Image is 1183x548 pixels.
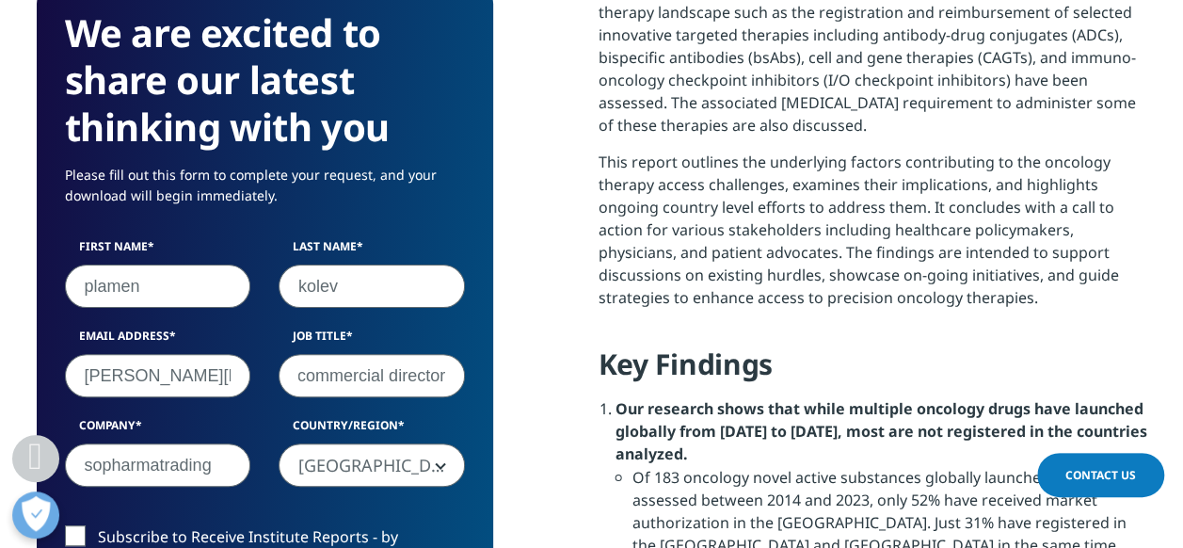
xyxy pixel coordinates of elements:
label: Company [65,417,251,443]
label: Email Address [65,328,251,354]
span: Bulgaria [279,443,465,487]
span: Bulgaria [280,444,464,488]
label: Job Title [279,328,465,354]
label: Last Name [279,238,465,265]
a: Contact Us [1037,453,1164,497]
label: First Name [65,238,251,265]
h3: We are excited to share our latest thinking with you [65,9,465,151]
p: This report outlines the underlying factors contributing to the oncology therapy access challenge... [599,151,1147,323]
label: Country/Region [279,417,465,443]
strong: Our research shows that while multiple oncology drugs have launched globally from [DATE] to [DATE... [615,398,1147,464]
span: Contact Us [1065,467,1136,483]
button: Отваряне на предпочитанията [12,492,59,539]
p: Please fill out this form to complete your request, and your download will begin immediately. [65,165,465,220]
h4: Key Findings [599,346,1147,397]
